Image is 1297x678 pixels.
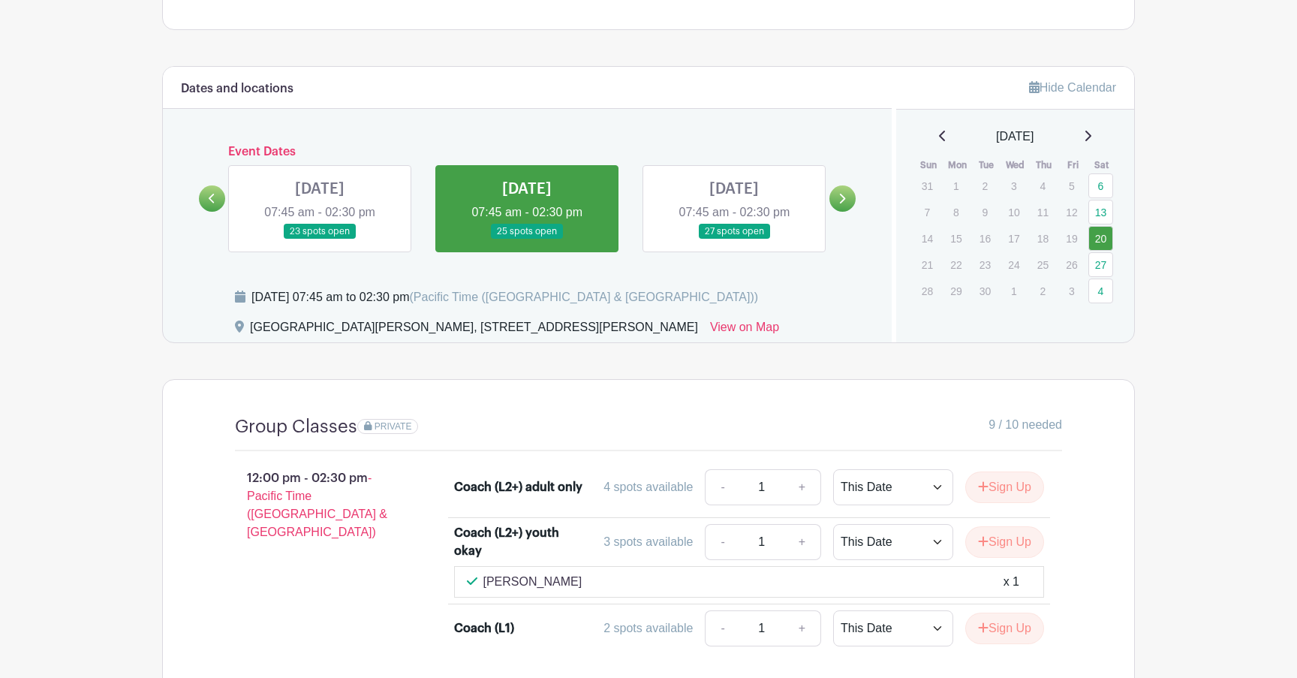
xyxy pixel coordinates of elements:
[943,279,968,303] p: 29
[409,291,758,303] span: (Pacific Time ([GEOGRAPHIC_DATA] & [GEOGRAPHIC_DATA]))
[943,200,968,224] p: 8
[965,472,1044,503] button: Sign Up
[250,318,698,342] div: [GEOGRAPHIC_DATA][PERSON_NAME], [STREET_ADDRESS][PERSON_NAME]
[1059,279,1084,303] p: 3
[1088,158,1117,173] th: Sat
[454,619,514,637] div: Coach (L1)
[710,318,779,342] a: View on Map
[1031,174,1055,197] p: 4
[603,478,693,496] div: 4 spots available
[915,174,940,197] p: 31
[915,227,940,250] p: 14
[1059,253,1084,276] p: 26
[973,253,998,276] p: 23
[1001,279,1026,303] p: 1
[454,524,584,560] div: Coach (L2+) youth okay
[705,524,739,560] a: -
[943,253,968,276] p: 22
[1001,227,1026,250] p: 17
[973,279,998,303] p: 30
[705,610,739,646] a: -
[1001,174,1026,197] p: 3
[973,200,998,224] p: 9
[914,158,943,173] th: Sun
[603,533,693,551] div: 3 spots available
[973,174,998,197] p: 2
[1088,252,1113,277] a: 27
[181,82,293,96] h6: Dates and locations
[784,610,821,646] a: +
[251,288,758,306] div: [DATE] 07:45 am to 02:30 pm
[915,279,940,303] p: 28
[915,200,940,224] p: 7
[225,145,829,159] h6: Event Dates
[454,478,582,496] div: Coach (L2+) adult only
[1004,573,1019,591] div: x 1
[375,421,412,432] span: PRIVATE
[784,469,821,505] a: +
[1059,174,1084,197] p: 5
[965,613,1044,644] button: Sign Up
[784,524,821,560] a: +
[1059,227,1084,250] p: 19
[943,158,972,173] th: Mon
[943,227,968,250] p: 15
[989,416,1062,434] span: 9 / 10 needed
[1088,200,1113,224] a: 13
[247,472,387,538] span: - Pacific Time ([GEOGRAPHIC_DATA] & [GEOGRAPHIC_DATA])
[996,128,1034,146] span: [DATE]
[972,158,1001,173] th: Tue
[1058,158,1088,173] th: Fri
[965,526,1044,558] button: Sign Up
[483,573,582,591] p: [PERSON_NAME]
[705,469,739,505] a: -
[1001,253,1026,276] p: 24
[915,253,940,276] p: 21
[1031,279,1055,303] p: 2
[1029,81,1116,94] a: Hide Calendar
[1030,158,1059,173] th: Thu
[1088,226,1113,251] a: 20
[603,619,693,637] div: 2 spots available
[1001,158,1030,173] th: Wed
[211,463,430,547] p: 12:00 pm - 02:30 pm
[1031,200,1055,224] p: 11
[1001,200,1026,224] p: 10
[235,416,357,438] h4: Group Classes
[943,174,968,197] p: 1
[973,227,998,250] p: 16
[1059,200,1084,224] p: 12
[1088,279,1113,303] a: 4
[1088,173,1113,198] a: 6
[1031,227,1055,250] p: 18
[1031,253,1055,276] p: 25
